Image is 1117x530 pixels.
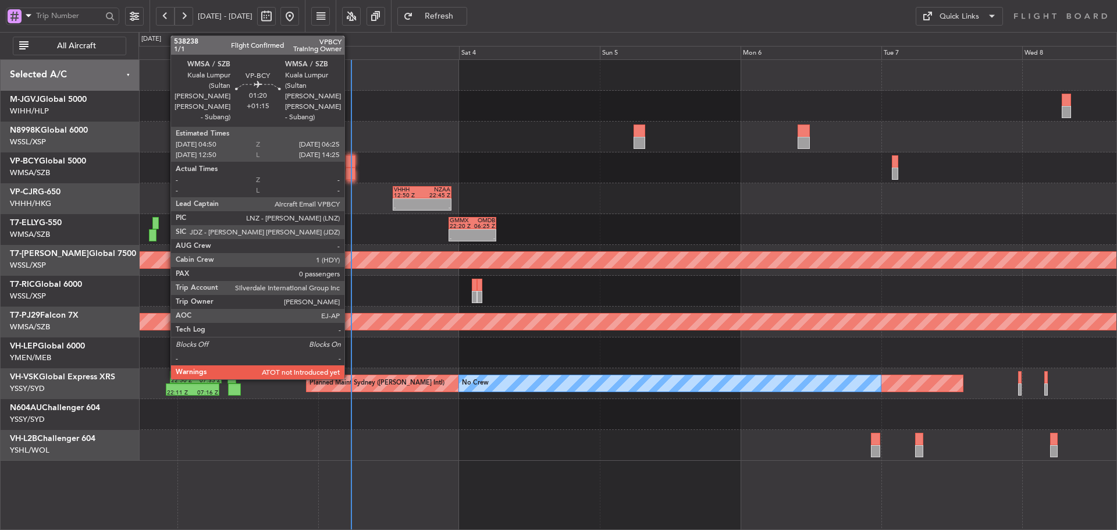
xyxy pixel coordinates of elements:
[253,223,281,229] div: 12:50 Z
[450,218,472,223] div: GMMX
[10,435,95,443] a: VH-L2BChallenger 604
[450,236,472,241] div: -
[261,236,290,241] div: 14:14 Z
[916,7,1003,26] button: Quick Links
[290,236,318,241] div: 00:20 Z
[10,353,51,363] a: YMEN/MEB
[10,106,49,116] a: WIHH/HLP
[10,198,51,209] a: VHHH/HKG
[10,373,39,381] span: VH-VSK
[881,46,1022,60] div: Tue 7
[472,236,495,241] div: -
[195,378,220,383] div: 07:35 Z
[10,168,50,178] a: WMSA/SZB
[10,291,46,301] a: WSSL/XSP
[167,390,193,396] div: 22:11 Z
[310,375,444,392] div: Planned Maint Sydney ([PERSON_NAME] Intl)
[10,260,46,271] a: WSSL/XSP
[10,188,61,196] a: VP-CJRG-650
[10,250,136,258] a: T7-[PERSON_NAME]Global 7500
[10,322,50,332] a: WMSA/SZB
[10,188,38,196] span: VP-CJR
[195,372,220,378] div: YMEN
[10,126,88,134] a: N8998KGlobal 6000
[281,223,309,229] div: 22:45 Z
[394,187,422,193] div: VHHH
[450,223,472,229] div: 22:20 Z
[10,342,85,350] a: VH-LEPGlobal 6000
[940,11,979,23] div: Quick Links
[394,205,422,211] div: -
[472,223,495,229] div: 06:25 Z
[422,187,450,193] div: NZAA
[394,193,422,198] div: 12:50 Z
[10,137,46,147] a: WSSL/XSP
[10,157,39,165] span: VP-BCY
[10,445,49,456] a: YSHL/WOL
[10,435,37,443] span: VH-L2B
[171,378,195,383] div: 22:50 Z
[10,280,35,289] span: T7-RIC
[10,373,115,381] a: VH-VSKGlobal Express XRS
[10,280,82,289] a: T7-RICGlobal 6000
[171,372,195,378] div: NTAA
[36,7,102,24] input: Trip Number
[462,375,489,392] div: No Crew
[10,342,38,350] span: VH-LEP
[10,250,89,258] span: T7-[PERSON_NAME]
[10,311,40,319] span: T7-PJ29
[10,95,40,104] span: M-JGVJ
[422,193,450,198] div: 22:45 Z
[600,46,741,60] div: Sun 5
[415,12,463,20] span: Refresh
[10,414,45,425] a: YSSY/SYD
[10,229,50,240] a: WMSA/SZB
[422,205,450,211] div: -
[10,95,87,104] a: M-JGVJGlobal 5000
[459,46,600,60] div: Sat 4
[10,219,39,227] span: T7-ELLY
[472,218,495,223] div: OMDB
[10,157,86,165] a: VP-BCYGlobal 5000
[198,11,252,22] span: [DATE] - [DATE]
[10,219,62,227] a: T7-ELLYG-550
[253,218,281,223] div: SLVR
[10,311,79,319] a: T7-PJ29Falcon 7X
[741,46,881,60] div: Mon 6
[177,46,318,60] div: Thu 2
[10,404,100,412] a: N604AUChallenger 604
[31,42,122,50] span: All Aircraft
[10,404,42,412] span: N604AU
[10,383,45,394] a: YSSY/SYD
[281,218,309,223] div: GMMX
[397,7,467,26] button: Refresh
[141,34,161,44] div: [DATE]
[318,46,459,60] div: Fri 3
[193,390,218,396] div: 07:16 Z
[10,126,41,134] span: N8998K
[13,37,126,55] button: All Aircraft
